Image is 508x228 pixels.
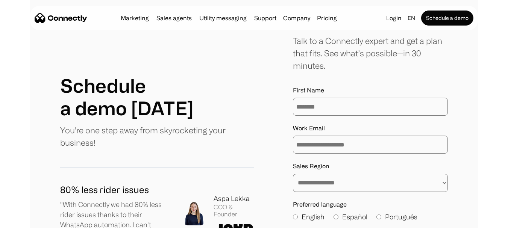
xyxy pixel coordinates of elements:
input: Português [376,214,381,219]
div: Talk to a Connectly expert and get a plan that fits. See what’s possible—in 30 minutes. [293,35,448,72]
div: Company [281,13,312,23]
a: Schedule a demo [421,11,473,26]
div: en [408,13,415,23]
label: Sales Region [293,163,448,170]
label: Español [334,212,367,222]
label: Português [376,212,417,222]
h1: 80% less rider issues [60,183,170,196]
a: Sales agents [153,15,195,21]
div: en [405,13,420,23]
div: COO & Founder [214,204,254,218]
label: Preferred language [293,201,448,208]
label: Work Email [293,125,448,132]
a: home [35,12,87,24]
ul: Language list [15,215,45,225]
a: Login [383,13,405,23]
input: English [293,214,298,219]
aside: Language selected: English [8,214,45,225]
a: Marketing [118,15,152,21]
a: Pricing [314,15,340,21]
a: Utility messaging [196,15,250,21]
h1: Schedule a demo [DATE] [60,74,194,119]
label: First Name [293,87,448,94]
div: Aspa Lekka [214,193,254,204]
a: Support [251,15,279,21]
input: Español [334,214,338,219]
div: Company [283,13,310,23]
label: English [293,212,325,222]
p: You're one step away from skyrocketing your business! [60,124,254,149]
